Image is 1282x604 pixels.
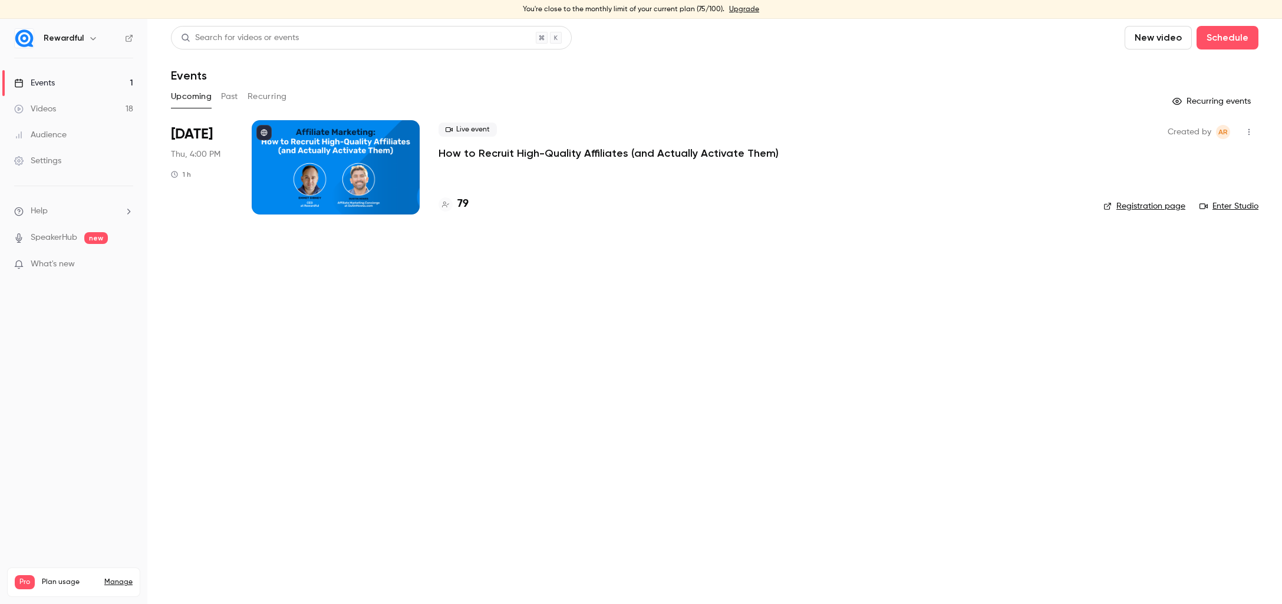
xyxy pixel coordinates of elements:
[1125,26,1192,49] button: New video
[1218,125,1228,139] span: AR
[15,575,35,589] span: Pro
[1216,125,1230,139] span: Audrey Rampon
[1168,125,1211,139] span: Created by
[14,77,55,89] div: Events
[171,120,233,214] div: Sep 18 Thu, 5:00 PM (Europe/Paris)
[439,123,497,137] span: Live event
[15,29,34,48] img: Rewardful
[14,205,133,217] li: help-dropdown-opener
[729,5,759,14] a: Upgrade
[31,205,48,217] span: Help
[119,259,133,270] iframe: Noticeable Trigger
[221,87,238,106] button: Past
[31,258,75,270] span: What's new
[42,577,97,587] span: Plan usage
[1197,26,1258,49] button: Schedule
[1167,92,1258,111] button: Recurring events
[457,196,469,212] h4: 79
[248,87,287,106] button: Recurring
[14,103,56,115] div: Videos
[171,87,212,106] button: Upcoming
[1103,200,1185,212] a: Registration page
[14,129,67,141] div: Audience
[104,577,133,587] a: Manage
[171,170,191,179] div: 1 h
[14,155,61,167] div: Settings
[44,32,84,44] h6: Rewardful
[439,196,469,212] a: 79
[31,232,77,244] a: SpeakerHub
[84,232,108,244] span: new
[1199,200,1258,212] a: Enter Studio
[171,125,213,144] span: [DATE]
[171,148,220,160] span: Thu, 4:00 PM
[439,146,779,160] a: How to Recruit High-Quality Affiliates (and Actually Activate Them)
[171,68,207,82] h1: Events
[181,32,299,44] div: Search for videos or events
